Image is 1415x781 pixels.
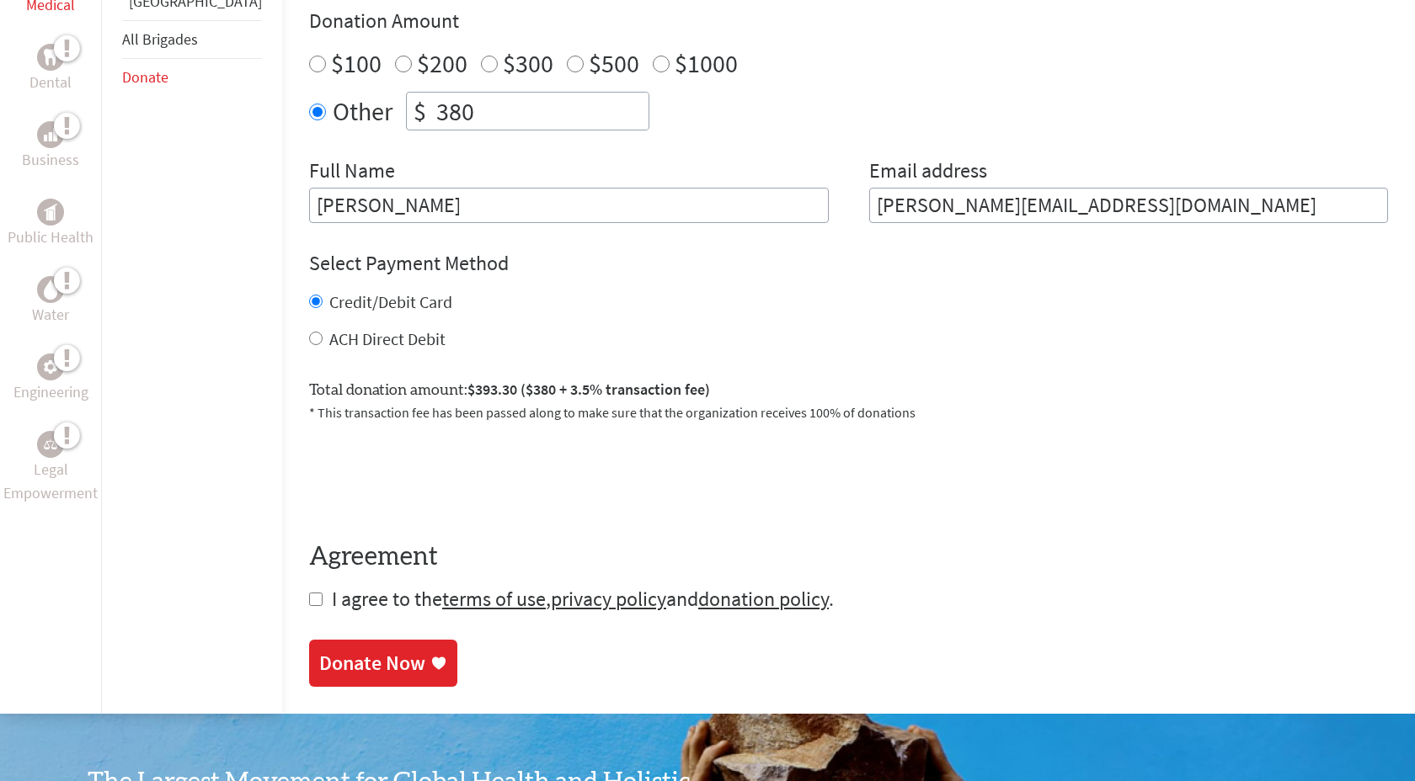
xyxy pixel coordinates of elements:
[433,93,649,130] input: Enter Amount
[29,71,72,94] p: Dental
[122,29,198,49] a: All Brigades
[44,280,57,300] img: Water
[329,328,446,349] label: ACH Direct Debit
[309,542,1388,572] h4: Agreement
[331,47,382,79] label: $100
[417,47,467,79] label: $200
[503,47,553,79] label: $300
[309,8,1388,35] h4: Donation Amount
[551,586,666,612] a: privacy policy
[37,199,64,226] div: Public Health
[309,188,829,223] input: Enter Full Name
[37,353,64,380] div: Engineering
[37,44,64,71] div: Dental
[8,226,93,249] p: Public Health
[22,121,79,172] a: BusinessBusiness
[309,443,565,508] iframe: reCAPTCHA
[309,378,710,402] label: Total donation amount:
[442,586,546,612] a: terms of use
[37,121,64,148] div: Business
[869,188,1389,223] input: Your Email
[309,402,1388,422] p: * This transaction fee has been passed along to make sure that the organization receives 100% of ...
[309,640,457,687] a: Donate Now
[22,148,79,172] p: Business
[44,204,57,220] img: Public Health
[122,59,262,96] li: Donate
[8,199,93,249] a: Public HealthPublic Health
[332,586,834,612] span: I agree to the , and .
[869,157,987,188] label: Email address
[309,250,1388,277] h4: Select Payment Method
[13,380,88,404] p: Engineering
[589,47,639,79] label: $500
[29,44,72,94] a: DentalDental
[44,128,57,141] img: Business
[44,50,57,66] img: Dental
[467,380,710,399] span: $393.30 ($380 + 3.5% transaction fee)
[37,276,64,303] div: Water
[44,360,57,374] img: Engineering
[44,439,57,449] img: Legal Empowerment
[333,92,392,130] label: Other
[407,93,433,130] div: $
[122,67,168,87] a: Donate
[32,303,69,327] p: Water
[3,458,98,505] p: Legal Empowerment
[309,157,395,188] label: Full Name
[329,291,452,312] label: Credit/Debit Card
[3,431,98,505] a: Legal EmpowermentLegal Empowerment
[319,650,425,677] div: Donate Now
[698,586,829,612] a: donation policy
[122,20,262,59] li: All Brigades
[675,47,738,79] label: $1000
[13,353,88,404] a: EngineeringEngineering
[32,276,69,327] a: WaterWater
[37,431,64,458] div: Legal Empowerment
